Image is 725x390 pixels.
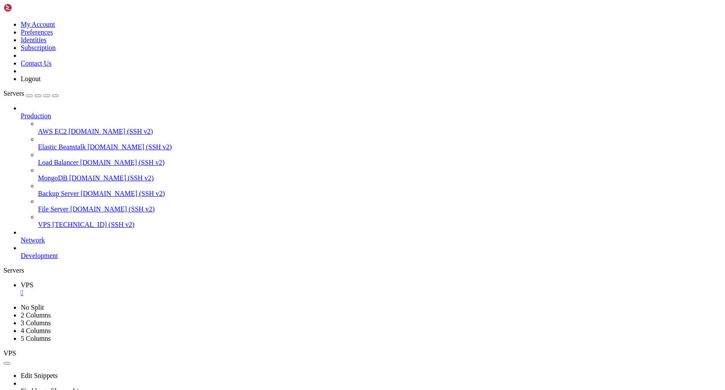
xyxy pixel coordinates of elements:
span: Load Balancer [38,159,79,166]
x-row: Swap usage: 0% [3,82,612,90]
a: Development [21,252,722,260]
x-row: * Support: [URL][DOMAIN_NAME] [3,32,612,40]
span: [DOMAIN_NAME] (SSH v2) [69,128,153,135]
span: [DOMAIN_NAME] (SSH v2) [70,205,155,213]
x-row: just raised the bar for easy, resilient and secure K8s cluster deployment. [3,104,612,111]
x-row: System load: 0.0 Processes: 125 [3,61,612,68]
span: File Server [38,205,69,213]
a: 2 Columns [21,311,51,319]
li: AWS EC2 [DOMAIN_NAME] (SSH v2) [38,120,722,135]
span: Backup Server [38,190,79,197]
li: MongoDB [DOMAIN_NAME] (SSH v2) [38,167,722,182]
span: Production [21,112,51,120]
a: Contact Us [21,60,52,67]
x-row: 6 additional security updates can be applied with ESM Apps. [3,168,612,176]
span: Network [21,236,45,244]
a: No Split [21,304,44,311]
x-row: Welcome to Ubuntu 24.04.3 LTS (GNU/Linux 6.8.0-84-generic x86_64) [3,3,612,11]
x-row: Memory usage: 55% IPv4 address for ens6: [TECHNICAL_ID] [3,75,612,82]
span: MongoDB [38,174,67,182]
a: VPS [TECHNICAL_ID] (SSH v2) [38,221,722,229]
div: Servers [3,267,722,274]
x-row: * Management: [URL][DOMAIN_NAME] [3,25,612,32]
a: Servers [3,90,59,97]
span: [DOMAIN_NAME] (SSH v2) [80,159,165,166]
li: Elastic Beanstalk [DOMAIN_NAME] (SSH v2) [38,135,722,151]
span: AWS EC2 [38,128,67,135]
x-row: Last login: [DATE] from [TECHNICAL_ID] [3,204,612,212]
a: Production [21,112,722,120]
a: Network [21,236,722,244]
li: Development [21,244,722,260]
li: Production [21,104,722,229]
a: AWS EC2 [DOMAIN_NAME] (SSH v2) [38,128,722,135]
x-row: System information as of [DATE] [3,47,612,54]
li: Backup Server [DOMAIN_NAME] (SSH v2) [38,182,722,198]
a: Preferences [21,28,53,36]
a:  [21,289,722,297]
a: My Account [21,21,55,28]
x-row: * Documentation: [URL][DOMAIN_NAME] [3,18,612,25]
span: [TECHNICAL_ID] (SSH v2) [52,221,134,228]
x-row: *** System restart required *** [3,197,612,204]
span: VPS [21,281,33,289]
a: 3 Columns [21,319,51,327]
span: Elastic Beanstalk [38,143,86,151]
a: Elastic Beanstalk [DOMAIN_NAME] (SSH v2) [38,143,722,151]
span: Servers [3,90,24,97]
a: Edit Snippets [21,372,58,379]
a: Logout [21,75,41,82]
a: Identities [21,36,47,44]
x-row: Learn more about enabling ESM Apps service at [URL][DOMAIN_NAME] [3,176,612,183]
x-row: [URL][DOMAIN_NAME] [3,118,612,126]
x-row: Usage of /: 7.5% of 76.45GB Users logged in: 0 [3,68,612,75]
a: MongoDB [DOMAIN_NAME] (SSH v2) [38,174,722,182]
li: Load Balancer [DOMAIN_NAME] (SSH v2) [38,151,722,167]
a: 5 Columns [21,335,51,342]
div: (15, 29) [58,211,61,219]
x-row: To see these additional updates run: apt list --upgradable [3,154,612,161]
li: VPS [TECHNICAL_ID] (SSH v2) [38,213,722,229]
x-row: 12 updates can be applied immediately. [3,147,612,154]
span: VPS [38,221,50,228]
li: Network [21,229,722,244]
span: [DOMAIN_NAME] (SSH v2) [88,143,172,151]
a: Load Balancer [DOMAIN_NAME] (SSH v2) [38,159,722,167]
a: File Server [DOMAIN_NAME] (SSH v2) [38,205,722,213]
a: VPS [21,281,722,297]
span: [DOMAIN_NAME] (SSH v2) [69,174,154,182]
span: VPS [3,349,16,357]
span: Development [21,252,58,259]
span: [DOMAIN_NAME] (SSH v2) [81,190,165,197]
a: 4 Columns [21,327,51,334]
a: Backup Server [DOMAIN_NAME] (SSH v2) [38,190,722,198]
x-row: * Strictly confined Kubernetes makes edge and IoT secure. Learn how MicroK8s [3,97,612,104]
x-row: Expanded Security Maintenance for Applications is not enabled. [3,132,612,140]
li: File Server [DOMAIN_NAME] (SSH v2) [38,198,722,213]
x-row: root@ubuntu:~# [3,211,612,219]
a: Subscription [21,44,56,51]
img: Shellngn [3,3,53,12]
